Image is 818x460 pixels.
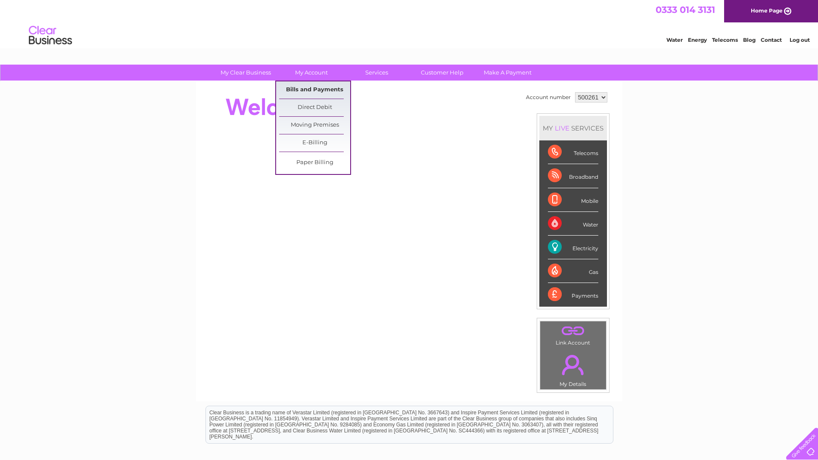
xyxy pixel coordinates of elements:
[761,37,782,43] a: Contact
[279,81,350,99] a: Bills and Payments
[279,99,350,116] a: Direct Debit
[548,140,598,164] div: Telecoms
[548,164,598,188] div: Broadband
[341,65,412,81] a: Services
[712,37,738,43] a: Telecoms
[542,350,604,380] a: .
[407,65,478,81] a: Customer Help
[688,37,707,43] a: Energy
[553,124,571,132] div: LIVE
[548,236,598,259] div: Electricity
[656,4,715,15] a: 0333 014 3131
[206,5,613,42] div: Clear Business is a trading name of Verastar Limited (registered in [GEOGRAPHIC_DATA] No. 3667643...
[472,65,543,81] a: Make A Payment
[279,154,350,171] a: Paper Billing
[542,323,604,339] a: .
[548,188,598,212] div: Mobile
[666,37,683,43] a: Water
[210,65,281,81] a: My Clear Business
[28,22,72,49] img: logo.png
[279,134,350,152] a: E-Billing
[540,348,607,390] td: My Details
[524,90,573,105] td: Account number
[279,117,350,134] a: Moving Premises
[276,65,347,81] a: My Account
[548,212,598,236] div: Water
[790,37,810,43] a: Log out
[743,37,756,43] a: Blog
[539,116,607,140] div: MY SERVICES
[548,283,598,306] div: Payments
[548,259,598,283] div: Gas
[540,321,607,348] td: Link Account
